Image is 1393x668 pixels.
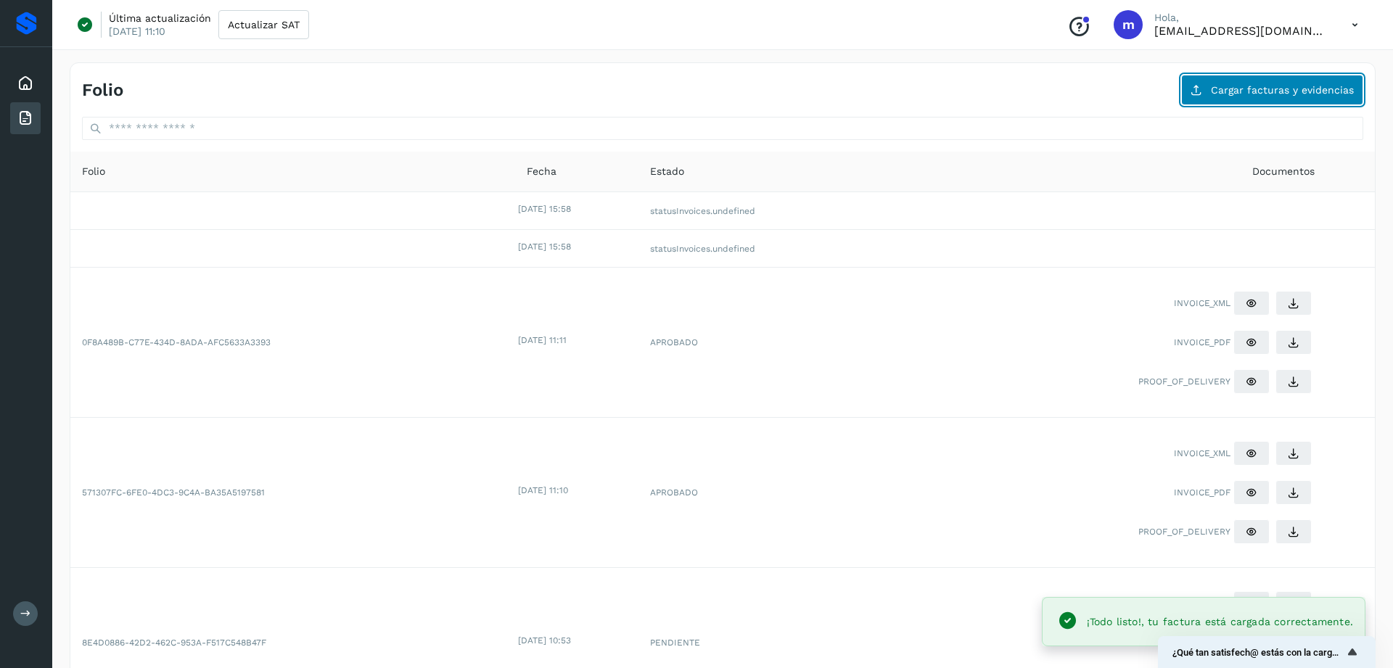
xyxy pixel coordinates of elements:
td: APROBADO [638,418,908,568]
p: Última actualización [109,12,211,25]
h4: Folio [82,80,123,101]
button: Actualizar SAT [218,10,309,39]
span: Documentos [1252,164,1315,179]
td: APROBADO [638,268,908,418]
span: PROOF_OF_DELIVERY [1138,525,1230,538]
span: Folio [82,164,105,179]
div: [DATE] 10:53 [518,634,636,647]
span: INVOICE_PDF [1174,336,1230,349]
td: statusInvoices.undefined [638,230,908,268]
p: Hola, [1154,12,1328,24]
span: INVOICE_XML [1174,447,1230,460]
span: PROOF_OF_DELIVERY [1138,375,1230,388]
button: Mostrar encuesta - ¿Qué tan satisfech@ estás con la carga de tus facturas? [1172,643,1361,661]
span: ¿Qué tan satisfech@ estás con la carga de tus facturas? [1172,647,1344,658]
span: ¡Todo listo!, tu factura está cargada correctamente. [1087,616,1353,627]
div: Inicio [10,67,41,99]
td: 571307FC-6FE0-4DC3-9C4A-BA35A5197581 [70,418,515,568]
span: Cargar facturas y evidencias [1211,85,1354,95]
p: marketing.b2b@hotmail.com [1154,24,1328,38]
button: Cargar facturas y evidencias [1181,75,1363,105]
div: [DATE] 11:10 [518,484,636,497]
span: INVOICE_PDF [1174,486,1230,499]
span: INVOICE_XML [1174,297,1230,310]
span: Fecha [527,164,556,179]
div: [DATE] 15:58 [518,240,636,253]
p: [DATE] 11:10 [109,25,165,38]
div: Facturas [10,102,41,134]
span: Estado [650,164,684,179]
div: [DATE] 15:58 [518,202,636,215]
td: 0F8A489B-C77E-434D-8ADA-AFC5633A3393 [70,268,515,418]
span: Actualizar SAT [228,20,300,30]
div: [DATE] 11:11 [518,334,636,347]
td: statusInvoices.undefined [638,192,908,230]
